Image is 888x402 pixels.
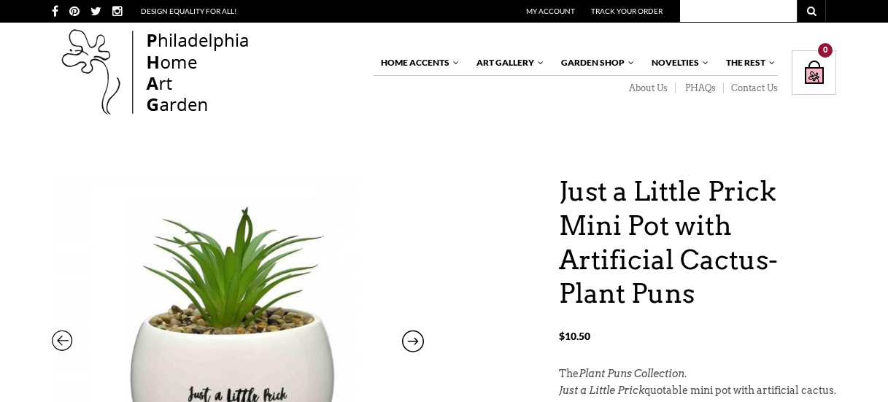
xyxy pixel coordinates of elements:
a: About Us [619,82,676,94]
a: Contact Us [724,82,778,94]
p: quotable mini pot with artificial cactus. [559,382,836,400]
a: Novelties [644,50,710,75]
bdi: 10.50 [559,330,590,342]
a: Garden Shop [554,50,636,75]
em: Plant Puns Collection [579,368,684,379]
p: The . [559,366,836,383]
a: Home Accents [374,50,460,75]
a: Track Your Order [591,7,663,15]
a: My Account [526,7,575,15]
span: $ [559,330,565,342]
em: Just a Little Prick [559,384,644,396]
a: Art Gallery [469,50,545,75]
a: PHAQs [676,82,724,94]
div: 0 [818,43,833,58]
a: The Rest [719,50,776,75]
h1: Just a Little Prick Mini Pot with Artificial Cactus- Plant Puns [559,174,836,311]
